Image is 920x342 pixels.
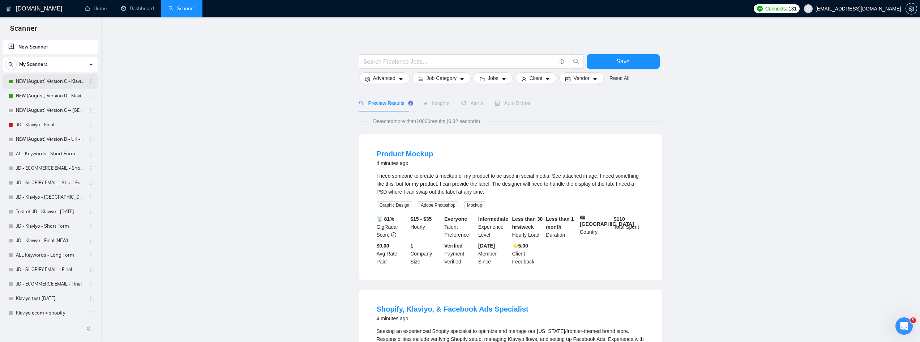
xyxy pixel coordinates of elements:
[377,243,389,249] b: $0.00
[89,165,95,171] span: holder
[89,93,95,99] span: holder
[168,5,195,12] a: searchScanner
[788,5,796,13] span: 131
[16,132,85,147] a: NEW (August) Version D - UK - Klaviyo
[377,159,433,168] div: 4 minutes ago
[89,136,95,142] span: holder
[377,305,529,313] a: Shopify, Klaviyo, & Facebook Ads Specialist
[895,317,913,335] iframe: Intercom live chat
[16,118,85,132] a: JD - Klaviyo - Final
[418,201,458,209] span: Adobe Photoshop
[906,6,917,12] span: setting
[16,277,85,291] a: JD - ECOMMERCE EMAIL - Final
[443,242,477,266] div: Payment Verified
[16,89,85,103] a: NEW (August) Version D - Klaviyo
[409,242,443,266] div: Company Size
[16,291,85,306] a: Klaviyo test [DATE]
[419,76,424,82] span: bars
[16,176,85,190] a: JD - SHOPIFY EMAIL - Short Form
[587,54,660,69] button: Save
[89,180,95,186] span: holder
[410,243,413,249] b: 1
[569,58,583,65] span: search
[89,267,95,273] span: holder
[16,74,85,89] a: NEW (August) Version C - Klaviyo
[614,216,625,222] b: $ 110
[16,147,85,161] a: ALL Keywords - Short Form
[16,103,85,118] a: NEW (August) Version C – [GEOGRAPHIC_DATA] - Klaviyo
[546,216,574,230] b: Less than 1 month
[373,74,395,82] span: Advanced
[580,215,634,227] b: [GEOGRAPHIC_DATA]
[444,243,463,249] b: Verified
[616,57,629,66] span: Save
[501,76,506,82] span: caret-down
[16,190,85,204] a: JD - Klaviyo - [GEOGRAPHIC_DATA] - only
[906,3,917,14] button: setting
[85,5,107,12] a: homeHome
[569,54,583,69] button: search
[5,59,17,70] button: search
[377,172,645,196] div: I need someone to create a mockup of my product to be used in social media. See attached image. I...
[359,72,410,84] button: settingAdvancedcaret-down
[377,216,394,222] b: 📡 81%
[459,76,465,82] span: caret-down
[375,215,409,239] div: GigRadar Score
[495,101,500,106] span: robot
[89,194,95,200] span: holder
[512,243,528,249] b: ⭐️ 5.00
[377,201,412,209] span: Graphic Design
[89,252,95,258] span: holder
[488,74,498,82] span: Jobs
[765,5,787,13] span: Connects:
[89,151,95,157] span: holder
[461,101,466,106] span: notification
[423,100,449,106] span: Insights
[89,79,95,84] span: holder
[89,209,95,215] span: holder
[477,215,511,239] div: Experience Level
[511,242,545,266] div: Client Feedback
[423,101,428,106] span: area-chart
[530,74,543,82] span: Client
[478,243,495,249] b: [DATE]
[511,215,545,239] div: Hourly Load
[806,6,811,11] span: user
[89,281,95,287] span: holder
[377,314,529,323] div: 4 minutes ago
[16,161,85,176] a: JD - ECOMMERCE EMAIL - Short Form
[609,74,629,82] a: Reset All
[4,23,43,38] span: Scanner
[16,219,85,233] a: JD - Klaviyo - Short Form
[757,6,763,12] img: upwork-logo.png
[398,76,403,82] span: caret-down
[578,215,612,239] div: Country
[368,117,485,125] span: Detected more than 10000 results (6.82 seconds)
[5,62,16,67] span: search
[906,6,917,12] a: setting
[580,215,585,220] img: 🇿🇦
[427,74,457,82] span: Job Category
[478,216,508,222] b: Intermediate
[3,40,98,54] li: New Scanner
[410,216,432,222] b: $15 - $35
[89,310,95,316] span: holder
[16,204,85,219] a: Test of JD - Klaviyo - [DATE]
[565,76,570,82] span: idcard
[545,76,550,82] span: caret-down
[121,5,154,12] a: dashboardDashboard
[89,296,95,301] span: holder
[464,201,485,209] span: Mockup
[8,40,93,54] a: New Scanner
[412,72,471,84] button: barsJob Categorycaret-down
[6,3,11,15] img: logo
[89,238,95,244] span: holder
[377,150,433,158] a: Product Mockup
[444,216,467,222] b: Everyone
[359,101,364,106] span: search
[474,72,513,84] button: folderJobscaret-down
[359,100,411,106] span: Preview Results
[495,100,531,106] span: Auto Bidder
[86,325,93,332] span: double-left
[477,242,511,266] div: Member Since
